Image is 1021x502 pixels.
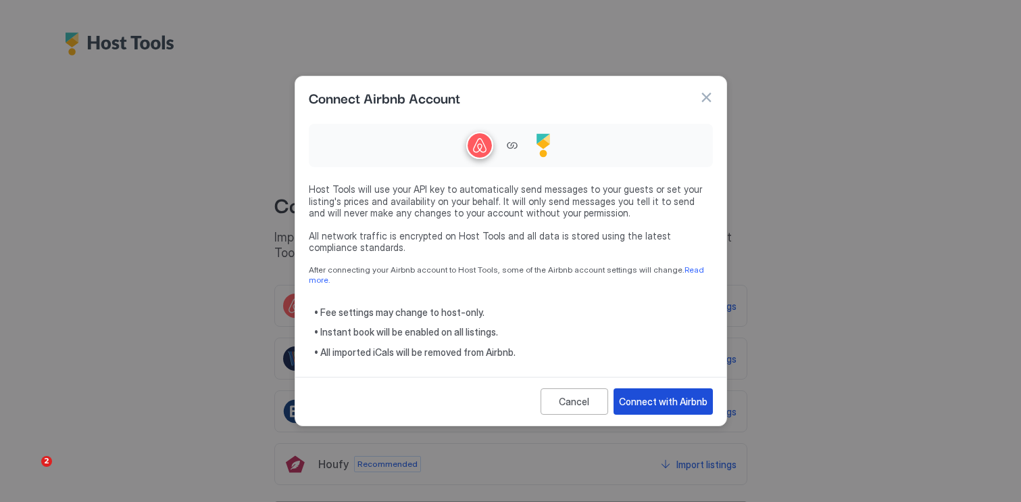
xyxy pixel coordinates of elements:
[309,230,713,254] span: All network traffic is encrypted on Host Tools and all data is stored using the latest compliance...
[309,265,706,285] a: Read more.
[614,388,713,415] button: Connect with Airbnb
[309,183,713,219] span: Host Tools will use your API key to automatically send messages to your guests or set your listin...
[559,394,589,409] div: Cancel
[14,456,46,488] iframe: Intercom live chat
[309,87,460,108] span: Connect Airbnb Account
[314,306,713,319] span: • Fee settings may change to host-only.
[41,456,52,467] span: 2
[619,394,707,409] div: Connect with Airbnb
[314,326,713,338] span: • Instant book will be enabled on all listings.
[541,388,608,415] button: Cancel
[309,265,713,285] span: After connecting your Airbnb account to Host Tools, some of the Airbnb account settings will change.
[314,346,713,359] span: • All imported iCals will be removed from Airbnb.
